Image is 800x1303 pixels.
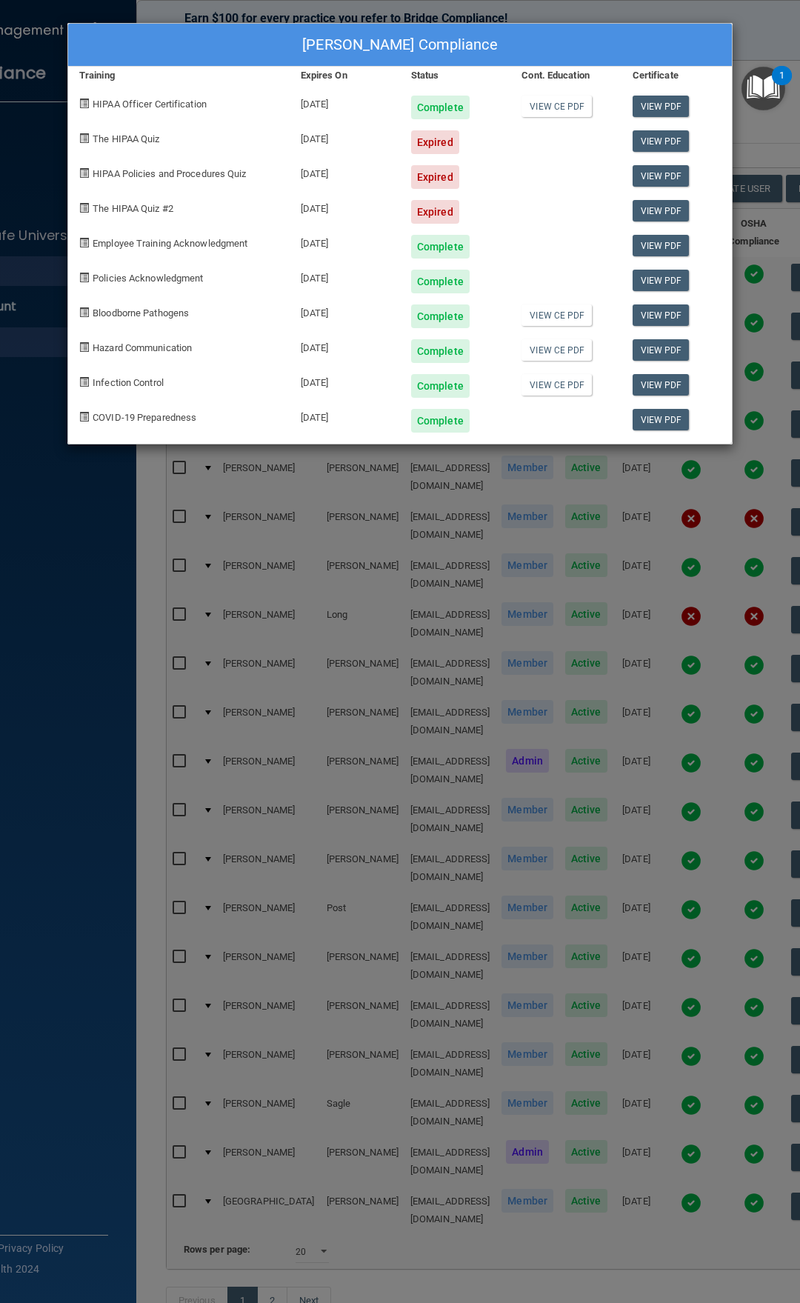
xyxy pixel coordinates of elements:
div: Cont. Education [510,67,621,84]
div: [DATE] [290,328,400,363]
button: Open Resource Center, 1 new notification [741,67,785,110]
a: View CE PDF [521,304,592,326]
a: View PDF [633,235,690,256]
div: Expired [411,165,459,189]
div: [DATE] [290,189,400,224]
div: [DATE] [290,84,400,119]
div: Expired [411,200,459,224]
span: COVID-19 Preparedness [93,412,196,423]
div: [PERSON_NAME] Compliance [68,24,732,67]
span: HIPAA Policies and Procedures Quiz [93,168,246,179]
div: Expired [411,130,459,154]
div: Complete [411,339,470,363]
div: [DATE] [290,363,400,398]
div: 1 [779,76,784,95]
a: View PDF [633,165,690,187]
span: The HIPAA Quiz [93,133,159,144]
a: View PDF [633,409,690,430]
a: View CE PDF [521,339,592,361]
span: Policies Acknowledgment [93,273,203,284]
div: Complete [411,374,470,398]
a: View PDF [633,96,690,117]
span: Employee Training Acknowledgment [93,238,247,249]
a: View CE PDF [521,96,592,117]
div: Training [68,67,290,84]
div: Complete [411,409,470,433]
div: [DATE] [290,398,400,433]
a: View PDF [633,339,690,361]
a: View PDF [633,374,690,396]
div: Complete [411,235,470,259]
div: Certificate [621,67,732,84]
span: The HIPAA Quiz #2 [93,203,173,214]
span: Hazard Communication [93,342,192,353]
a: View PDF [633,130,690,152]
div: [DATE] [290,224,400,259]
span: Infection Control [93,377,164,388]
div: Complete [411,304,470,328]
div: Complete [411,270,470,293]
a: View PDF [633,304,690,326]
div: Complete [411,96,470,119]
div: Status [400,67,510,84]
div: [DATE] [290,293,400,328]
div: Expires On [290,67,400,84]
a: View PDF [633,270,690,291]
div: [DATE] [290,154,400,189]
span: HIPAA Officer Certification [93,99,207,110]
a: View PDF [633,200,690,221]
a: View CE PDF [521,374,592,396]
span: Bloodborne Pathogens [93,307,189,319]
div: [DATE] [290,119,400,154]
div: [DATE] [290,259,400,293]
